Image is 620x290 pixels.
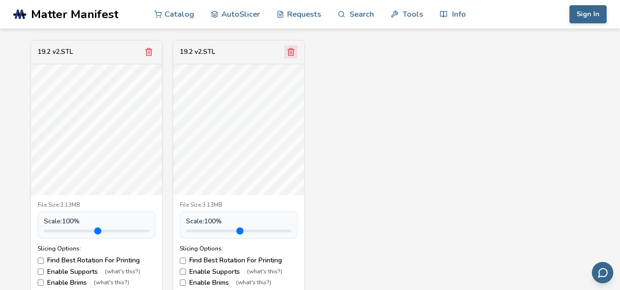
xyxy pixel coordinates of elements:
[180,268,298,276] label: Enable Supports
[142,45,155,59] button: Remove model
[592,262,613,283] button: Send feedback via email
[38,258,44,264] input: Find Best Rotation For Printing
[31,8,118,21] span: Matter Manifest
[180,202,298,209] div: File Size: 3.13MB
[180,269,186,275] input: Enable Supports(what's this?)
[38,269,44,275] input: Enable Supports(what's this?)
[38,48,73,56] div: 19.2 v2.STL
[38,202,155,209] div: File Size: 3.13MB
[38,279,155,287] label: Enable Brims
[38,257,155,264] label: Find Best Rotation For Printing
[180,280,186,286] input: Enable Brims(what's this?)
[44,218,80,225] span: Scale: 100 %
[180,48,215,56] div: 19.2 v2.STL
[180,258,186,264] input: Find Best Rotation For Printing
[105,269,140,275] span: (what's this?)
[180,245,298,252] div: Slicing Options:
[38,280,44,286] input: Enable Brims(what's this?)
[247,269,282,275] span: (what's this?)
[180,279,298,287] label: Enable Brims
[38,268,155,276] label: Enable Supports
[284,45,298,59] button: Remove model
[569,5,607,23] button: Sign In
[94,280,129,286] span: (what's this?)
[180,257,298,264] label: Find Best Rotation For Printing
[38,245,155,252] div: Slicing Options:
[236,280,271,286] span: (what's this?)
[186,218,222,225] span: Scale: 100 %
